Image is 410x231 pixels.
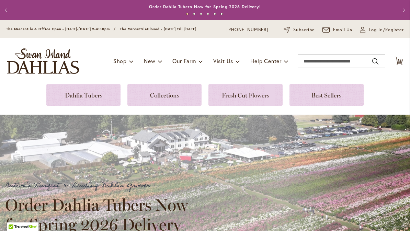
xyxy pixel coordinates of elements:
[227,26,268,33] a: [PHONE_NUMBER]
[147,27,196,31] span: Closed - [DATE] till [DATE]
[250,57,282,65] span: Help Center
[172,57,196,65] span: Our Farm
[6,27,147,31] span: The Mercantile & Office Open - [DATE]-[DATE] 9-4:30pm / The Mercantile
[293,26,315,33] span: Subscribe
[186,13,189,15] button: 1 of 6
[149,4,261,9] a: Order Dahlia Tubers Now for Spring 2026 Delivery!
[213,57,233,65] span: Visit Us
[333,26,353,33] span: Email Us
[214,13,216,15] button: 5 of 6
[144,57,155,65] span: New
[193,13,195,15] button: 2 of 6
[360,26,404,33] a: Log In/Register
[207,13,209,15] button: 4 of 6
[322,26,353,33] a: Email Us
[396,3,410,17] button: Next
[7,48,79,74] a: store logo
[220,13,223,15] button: 6 of 6
[284,26,315,33] a: Subscribe
[369,26,404,33] span: Log In/Register
[5,180,194,191] p: Nation's Largest & Leading Dahlia Grower
[113,57,127,65] span: Shop
[200,13,202,15] button: 3 of 6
